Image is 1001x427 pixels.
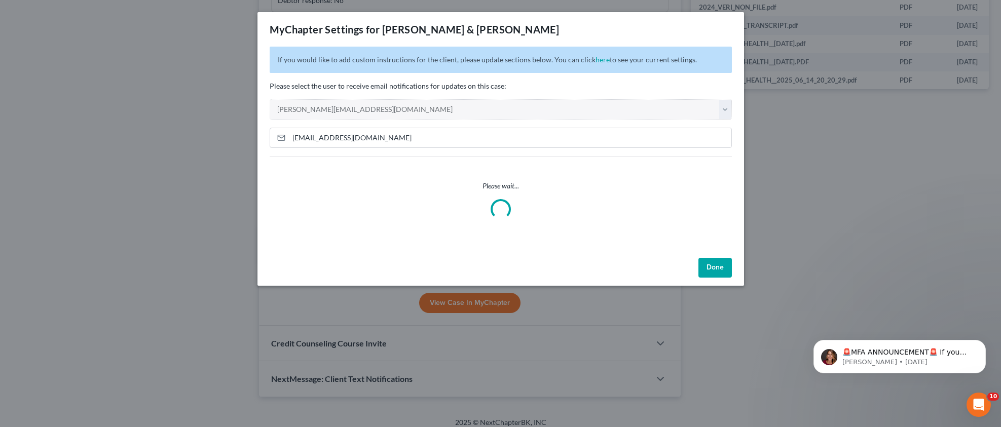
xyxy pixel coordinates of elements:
[270,22,560,36] div: MyChapter Settings for [PERSON_NAME] & [PERSON_NAME]
[554,55,697,64] span: You can click to see your current settings.
[987,393,999,401] span: 10
[289,128,731,147] input: Enter email...
[798,319,1001,390] iframe: Intercom notifications message
[278,55,553,64] span: If you would like to add custom instructions for the client, please update sections below.
[967,393,991,417] iframe: Intercom live chat
[698,258,732,278] button: Done
[596,55,610,64] a: here
[270,181,732,191] p: Please wait...
[270,81,732,91] p: Please select the user to receive email notifications for updates on this case:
